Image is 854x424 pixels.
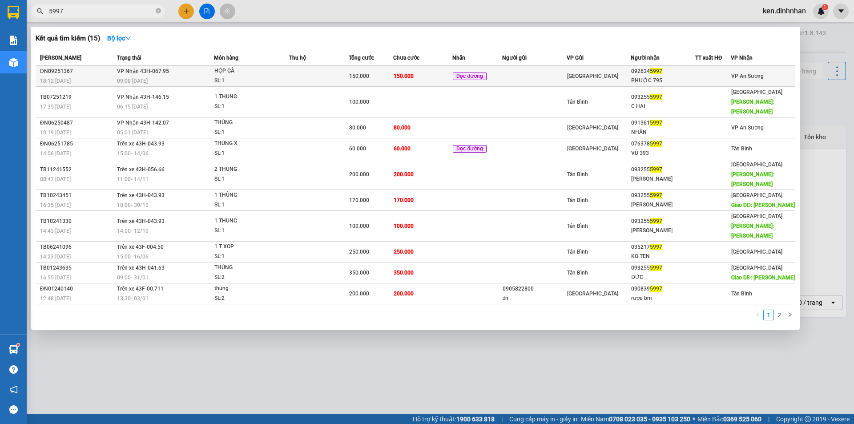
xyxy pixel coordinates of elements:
[349,73,369,79] span: 150.000
[567,55,584,61] span: VP Gửi
[117,228,149,234] span: 14:00 - 12/10
[349,197,369,203] span: 170.000
[753,310,763,320] li: Previous Page
[37,8,43,14] span: search
[567,197,588,203] span: Tân Bình
[650,265,662,271] span: 5997
[61,38,118,67] li: VP [GEOGRAPHIC_DATA]
[650,141,662,147] span: 5997
[731,162,782,168] span: [GEOGRAPHIC_DATA]
[453,145,487,153] span: Dọc đường
[117,265,165,271] span: Trên xe 43H-041.63
[40,176,71,182] span: 08:47 [DATE]
[731,249,782,255] span: [GEOGRAPHIC_DATA]
[774,310,784,320] a: 2
[650,166,662,173] span: 5997
[9,58,18,67] img: warehouse-icon
[117,68,169,74] span: VP Nhận 43H-067.95
[731,265,782,271] span: [GEOGRAPHIC_DATA]
[631,55,660,61] span: Người nhận
[214,273,281,283] div: SL: 2
[214,263,281,273] div: THÙNG
[9,385,18,394] span: notification
[9,36,18,45] img: solution-icon
[650,218,662,224] span: 5997
[631,242,695,252] div: 035217
[631,102,695,111] div: C HAI
[100,31,138,45] button: Bộ lọcdown
[40,242,114,252] div: TB06241096
[214,216,281,226] div: 1 THUNG
[650,286,662,292] span: 5997
[631,263,695,273] div: 093255
[731,55,753,61] span: VP Nhận
[17,343,20,346] sup: 1
[394,249,414,255] span: 250.000
[40,284,114,294] div: ĐN01240140
[214,200,281,210] div: SL: 1
[394,291,414,297] span: 200.000
[731,73,764,79] span: VP An Sương
[567,125,618,131] span: [GEOGRAPHIC_DATA]
[631,226,695,235] div: [PERSON_NAME]
[40,129,71,136] span: 10:19 [DATE]
[394,73,414,79] span: 150.000
[349,125,366,131] span: 80.000
[631,174,695,184] div: [PERSON_NAME]
[349,223,369,229] span: 100.000
[117,166,165,173] span: Trên xe 43H-056.66
[763,310,774,320] li: 1
[567,171,588,178] span: Tân Bình
[731,171,774,187] span: [PERSON_NAME]: [PERSON_NAME]
[4,49,11,56] span: environment
[36,34,100,43] h3: Kết quả tìm kiếm ( 15 )
[764,310,773,320] a: 1
[40,67,114,76] div: ĐN09251367
[117,244,164,250] span: Trên xe 43F-004.50
[631,217,695,226] div: 093255
[753,310,763,320] button: left
[731,192,782,198] span: [GEOGRAPHIC_DATA]
[117,78,148,84] span: 09:00 [DATE]
[40,191,114,200] div: TB10243451
[117,295,149,302] span: 13:30 - 03/01
[117,176,149,182] span: 11:00 - 14/11
[453,73,487,81] span: Dọc đường
[156,8,161,13] span: close-circle
[785,310,795,320] li: Next Page
[774,310,785,320] li: 2
[125,35,131,41] span: down
[214,102,281,112] div: SL: 1
[8,6,19,19] img: logo-vxr
[40,55,81,61] span: [PERSON_NAME]
[117,202,149,208] span: 18:00 - 30/10
[394,145,411,152] span: 60.000
[214,165,281,174] div: 2 THUNG
[349,171,369,178] span: 200.000
[117,104,148,110] span: 06:15 [DATE]
[631,149,695,158] div: VŨ 393
[40,165,114,174] div: TB11241552
[9,345,18,354] img: warehouse-icon
[214,226,281,236] div: SL: 1
[650,192,662,198] span: 5997
[40,275,71,281] span: 16:55 [DATE]
[40,150,71,157] span: 14:06 [DATE]
[349,270,369,276] span: 350.000
[214,128,281,137] div: SL: 1
[785,310,795,320] button: right
[452,55,465,61] span: Nhãn
[567,270,588,276] span: Tân Bình
[650,120,662,126] span: 5997
[349,249,369,255] span: 250.000
[214,118,281,128] div: THÙNG
[117,192,165,198] span: Trên xe 43H-043.93
[731,99,774,115] span: [PERSON_NAME]: [PERSON_NAME]
[117,94,169,100] span: VP Nhận 43H-146.15
[394,270,414,276] span: 350.000
[40,78,71,84] span: 18:12 [DATE]
[117,141,165,147] span: Trên xe 43H-043.93
[349,55,374,61] span: Tổng cước
[9,405,18,414] span: message
[214,55,238,61] span: Món hàng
